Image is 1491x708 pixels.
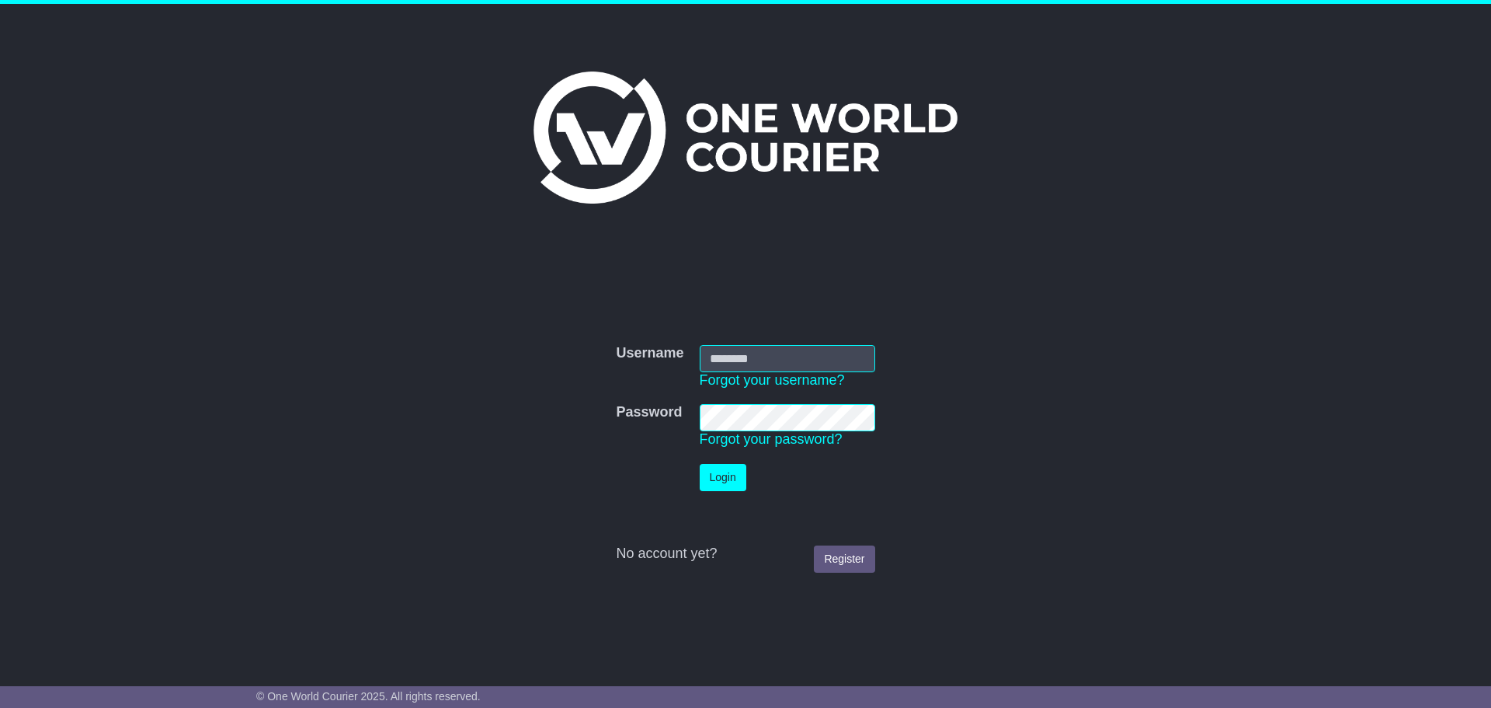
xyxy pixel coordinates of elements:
img: One World [533,71,958,204]
a: Forgot your username? [700,372,845,388]
a: Forgot your password? [700,431,843,447]
button: Login [700,464,746,491]
label: Password [616,404,682,421]
label: Username [616,345,683,362]
div: No account yet? [616,546,874,563]
span: © One World Courier 2025. All rights reserved. [256,690,481,703]
a: Register [814,546,874,573]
